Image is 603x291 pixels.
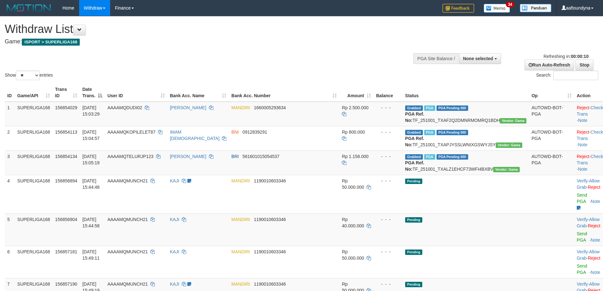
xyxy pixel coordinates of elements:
a: Verify [577,217,588,222]
span: · [577,178,600,190]
span: MANDIRI [231,249,250,254]
a: Reject [588,256,600,261]
label: Show entries [5,71,53,80]
span: Rp 50.000.000 [342,178,364,190]
select: Showentries [16,71,40,80]
td: 5 [5,213,15,246]
span: Rp 1.158.000 [342,154,368,159]
b: PGA Ref. No: [405,160,424,172]
td: SUPERLIGA168 [15,102,53,126]
span: [DATE] 15:03:29 [82,105,100,117]
span: AAAAMQMUNCH21 [107,282,148,287]
span: Copy 1190010603346 to clipboard [254,282,286,287]
span: Pending [405,217,422,223]
a: Allow Grab [577,178,600,190]
td: SUPERLIGA168 [15,213,53,246]
div: - - - [376,178,400,184]
span: Copy 1190010603346 to clipboard [254,178,286,183]
th: Game/API: activate to sort column ascending [15,84,53,102]
label: Search: [536,71,598,80]
a: Stop [575,60,594,70]
th: Amount: activate to sort column ascending [339,84,374,102]
span: MANDIRI [231,217,250,222]
td: AUTOWD-BOT-PGA [529,102,574,126]
a: Note [578,142,587,147]
span: Copy 1660005293634 to clipboard [254,105,286,110]
span: [DATE] 15:44:48 [82,178,100,190]
a: Reject [577,154,589,159]
th: Trans ID: activate to sort column ascending [53,84,80,102]
span: Pending [405,282,422,287]
span: 156854113 [55,130,77,135]
span: AAAAMQMUNCH21 [107,178,148,183]
div: - - - [376,153,400,160]
img: Button%20Memo.svg [484,4,510,13]
span: 156854029 [55,105,77,110]
a: Reject [577,130,589,135]
span: Grabbed [405,105,423,111]
a: Send PGA [577,263,587,275]
span: Pending [405,179,422,184]
span: 156856904 [55,217,77,222]
a: Verify [577,178,588,183]
span: BNI [231,130,239,135]
a: Allow Grab [577,217,600,228]
td: 1 [5,102,15,126]
span: PGA Pending [437,130,468,135]
span: AAAAMQMUNCH21 [107,217,148,222]
span: MANDIRI [231,105,250,110]
th: User ID: activate to sort column ascending [105,84,167,102]
span: · [577,249,600,261]
div: - - - [376,216,400,223]
span: Grabbed [405,154,423,160]
td: TF_251001_TXAF2Q2DMNRMOMRQ1BDH [403,102,529,126]
span: · [577,217,600,228]
span: Copy 561601015054537 to clipboard [242,154,280,159]
a: Verify [577,249,588,254]
span: Pending [405,250,422,255]
span: MANDIRI [231,178,250,183]
a: Check Trans [577,105,603,117]
span: PGA Pending [437,154,468,160]
td: SUPERLIGA168 [15,175,53,213]
span: [DATE] 15:49:11 [82,249,100,261]
a: Send PGA [577,231,587,243]
a: Note [591,237,600,243]
span: PGA Pending [437,105,468,111]
td: SUPERLIGA168 [15,150,53,175]
a: Reject [588,223,600,228]
a: KAJI [170,249,179,254]
td: TF_251001_TXAPJYSSLWNIXGSWYJSY [403,126,529,150]
span: Refreshing in: [543,54,588,59]
a: Check Trans [577,154,603,165]
span: 156857181 [55,249,77,254]
span: Copy 0912839291 to clipboard [242,130,267,135]
span: Marked by aafsengchandara [424,154,435,160]
a: [PERSON_NAME] [170,105,206,110]
h4: Game: [5,39,396,45]
span: Copy 1190010603346 to clipboard [254,217,286,222]
a: IMAM [DEMOGRAPHIC_DATA] [170,130,220,141]
a: Verify [577,282,588,287]
span: [DATE] 15:04:57 [82,130,100,141]
span: 156856894 [55,178,77,183]
span: AAAAMQDUDI02 [107,105,142,110]
span: Marked by aafchhiseyha [424,130,435,135]
span: [DATE] 15:44:58 [82,217,100,228]
span: [DATE] 15:05:19 [82,154,100,165]
th: Bank Acc. Number: activate to sort column ascending [229,84,339,102]
span: None selected [463,56,493,61]
td: AUTOWD-BOT-PGA [529,150,574,175]
span: 156854134 [55,154,77,159]
b: PGA Ref. No: [405,111,424,123]
div: - - - [376,129,400,135]
span: MANDIRI [231,282,250,287]
a: Send PGA [577,193,587,204]
th: Bank Acc. Name: activate to sort column ascending [167,84,229,102]
span: Vendor URL: https://trx31.1velocity.biz [496,142,522,148]
a: Run Auto-Refresh [524,60,574,70]
span: AAAAMQKOPILELET87 [107,130,155,135]
span: Vendor URL: https://trx31.1velocity.biz [493,167,520,172]
a: Allow Grab [577,249,600,261]
span: Rp 40.000.000 [342,217,364,228]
